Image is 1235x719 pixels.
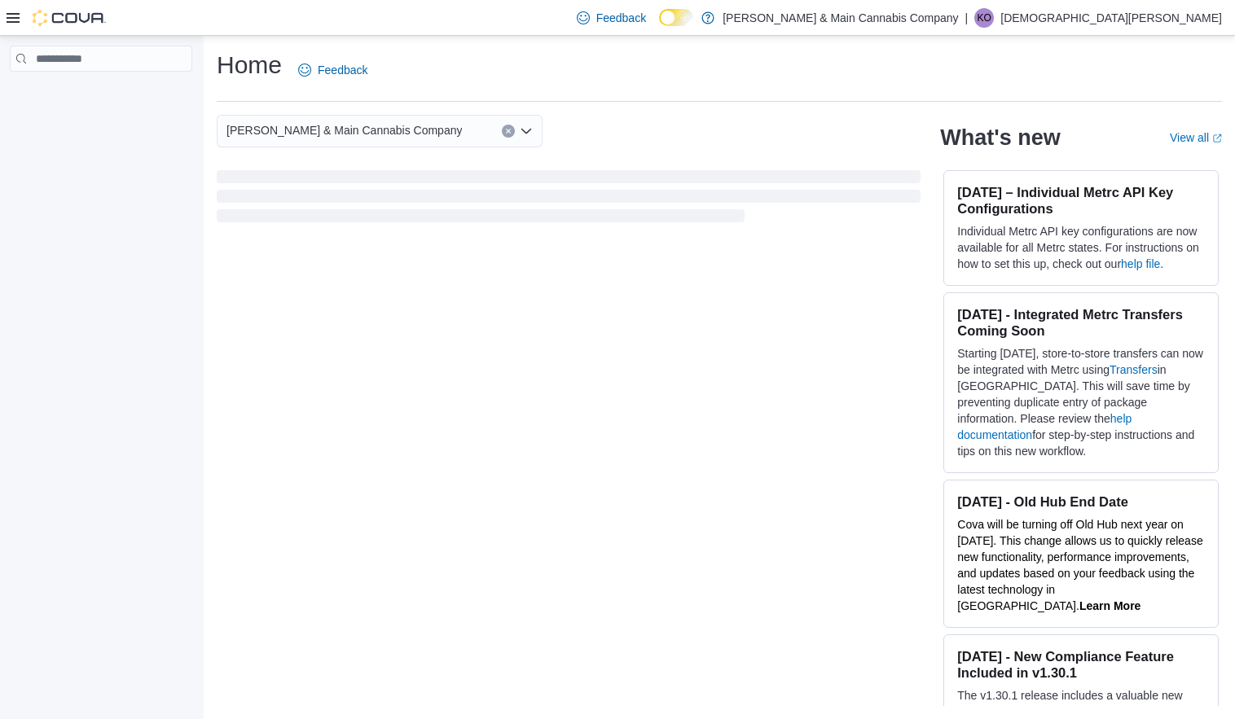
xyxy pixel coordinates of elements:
a: help file [1121,257,1160,270]
span: Dark Mode [659,26,660,27]
span: [PERSON_NAME] & Main Cannabis Company [226,121,462,140]
p: [DEMOGRAPHIC_DATA][PERSON_NAME] [1000,8,1222,28]
h1: Home [217,49,282,81]
nav: Complex example [10,75,192,114]
p: Individual Metrc API key configurations are now available for all Metrc states. For instructions ... [957,223,1205,272]
button: Clear input [502,125,515,138]
p: [PERSON_NAME] & Main Cannabis Company [723,8,958,28]
button: Open list of options [520,125,533,138]
span: Cova will be turning off Old Hub next year on [DATE]. This change allows us to quickly release ne... [957,518,1202,612]
h2: What's new [940,125,1060,151]
span: Loading [217,173,921,226]
a: Learn More [1079,599,1141,612]
h3: [DATE] - Old Hub End Date [957,493,1205,510]
a: View allExternal link [1170,131,1222,144]
span: Feedback [318,62,367,78]
h3: [DATE] - Integrated Metrc Transfers Coming Soon [957,306,1205,339]
input: Dark Mode [659,9,693,26]
h3: [DATE] - New Compliance Feature Included in v1.30.1 [957,648,1205,681]
span: Feedback [596,10,646,26]
a: Transfers [1110,363,1158,376]
a: Feedback [292,54,374,86]
span: KO [978,8,991,28]
p: | [965,8,969,28]
img: Cova [33,10,106,26]
div: Kristen Orr [974,8,994,28]
h3: [DATE] – Individual Metrc API Key Configurations [957,184,1205,217]
svg: External link [1212,134,1222,143]
a: Feedback [570,2,653,34]
p: Starting [DATE], store-to-store transfers can now be integrated with Metrc using in [GEOGRAPHIC_D... [957,345,1205,459]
